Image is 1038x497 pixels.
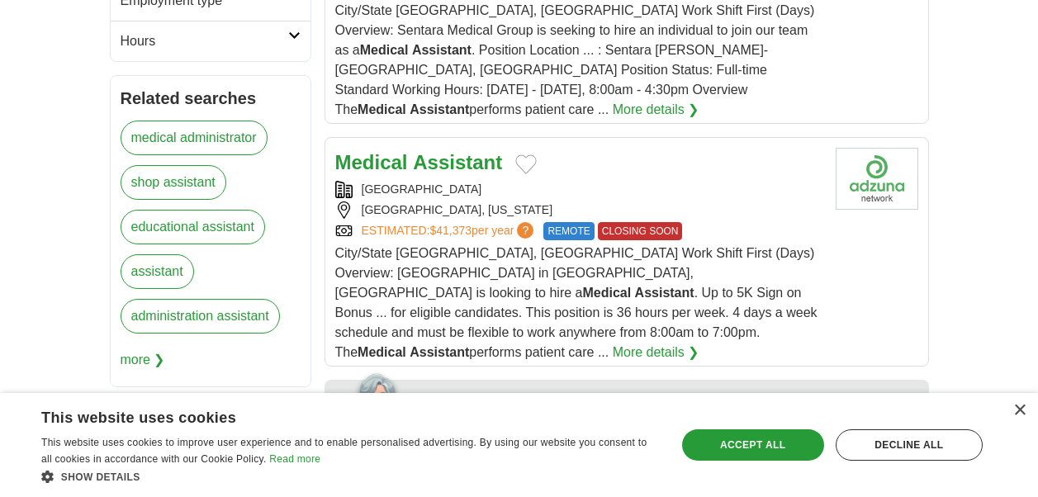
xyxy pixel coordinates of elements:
a: shop assistant [121,165,226,200]
img: apply-iq-scientist.png [331,371,411,437]
strong: Medical [335,151,408,173]
div: Close [1013,405,1026,417]
div: Show details [41,468,657,485]
strong: Medical [358,345,406,359]
strong: Medical [582,286,631,300]
a: ESTIMATED:$41,373per year? [362,222,538,240]
div: Decline all [836,429,983,461]
strong: Assistant [410,345,469,359]
a: More details ❯ [613,100,699,120]
button: Add to favorite jobs [515,154,537,174]
a: administration assistant [121,299,280,334]
div: Want more interviews? [424,390,919,409]
a: assistant [121,254,194,289]
span: City/State [GEOGRAPHIC_DATA], [GEOGRAPHIC_DATA] Work Shift First (Days) Overview: [GEOGRAPHIC_DAT... [335,246,818,359]
span: more ❯ [121,343,165,376]
div: This website uses cookies [41,403,616,428]
h2: Related searches [121,86,301,111]
div: [GEOGRAPHIC_DATA] [335,181,822,198]
div: [GEOGRAPHIC_DATA], [US_STATE] [335,201,822,219]
strong: Assistant [412,43,472,57]
a: medical administrator [121,121,268,155]
a: Hours [111,21,310,61]
span: This website uses cookies to improve user experience and to enable personalised advertising. By u... [41,437,647,465]
span: $41,373 [429,224,472,237]
a: Medical Assistant [335,151,503,173]
h2: Hours [121,31,288,51]
a: More details ❯ [613,343,699,362]
span: Show details [61,471,140,483]
strong: Assistant [410,102,469,116]
span: City/State [GEOGRAPHIC_DATA], [GEOGRAPHIC_DATA] Work Shift First (Days) Overview: Sentara Medical... [335,3,815,116]
span: REMOTE [543,222,594,240]
span: CLOSING SOON [598,222,683,240]
strong: Medical [360,43,409,57]
a: educational assistant [121,210,265,244]
img: Company logo [836,148,918,210]
strong: Medical [358,102,406,116]
strong: Assistant [635,286,694,300]
a: Read more, opens a new window [269,453,320,465]
span: ? [517,222,533,239]
div: Accept all [682,429,824,461]
strong: Assistant [413,151,502,173]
